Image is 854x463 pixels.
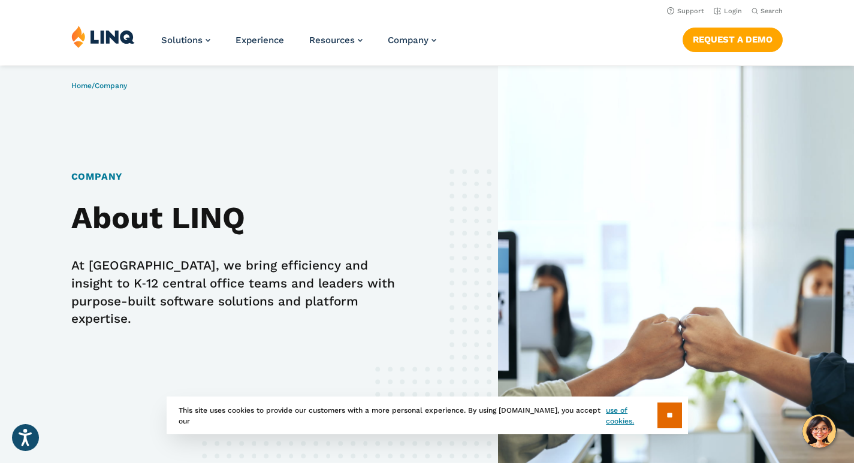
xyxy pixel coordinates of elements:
[683,25,783,52] nav: Button Navigation
[388,35,428,46] span: Company
[309,35,355,46] span: Resources
[71,257,408,328] p: At [GEOGRAPHIC_DATA], we bring efficiency and insight to K‑12 central office teams and leaders wi...
[606,405,657,426] a: use of cookies.
[161,25,436,65] nav: Primary Navigation
[167,397,688,434] div: This site uses cookies to provide our customers with a more personal experience. By using [DOMAIN...
[71,170,408,184] h1: Company
[683,28,783,52] a: Request a Demo
[752,7,783,16] button: Open Search Bar
[71,25,135,48] img: LINQ | K‑12 Software
[161,35,203,46] span: Solutions
[71,81,127,90] span: /
[802,414,836,448] button: Hello, have a question? Let’s chat.
[761,7,783,15] span: Search
[309,35,363,46] a: Resources
[71,81,92,90] a: Home
[95,81,127,90] span: Company
[236,35,284,46] a: Experience
[71,200,408,235] h2: About LINQ
[714,7,742,15] a: Login
[161,35,210,46] a: Solutions
[388,35,436,46] a: Company
[667,7,704,15] a: Support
